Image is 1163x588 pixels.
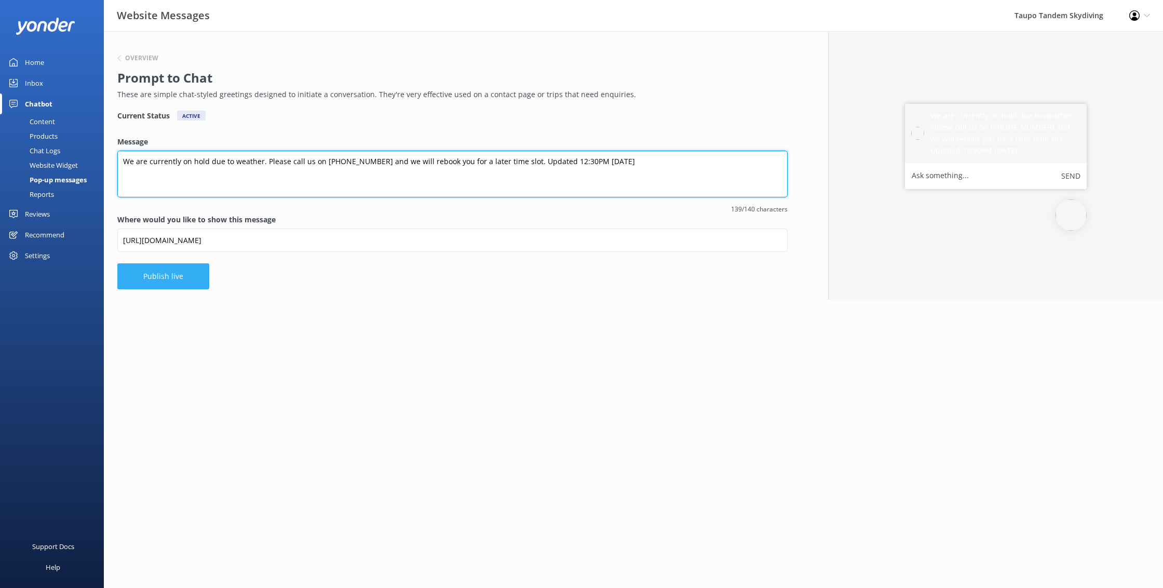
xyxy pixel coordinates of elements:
div: Chatbot [25,93,52,114]
p: These are simple chat-styled greetings designed to initiate a conversation. They're very effectiv... [117,89,782,100]
div: Recommend [25,224,64,245]
div: Chat Logs [6,143,60,158]
div: Website Widget [6,158,78,172]
h3: Website Messages [117,7,210,24]
div: Reports [6,187,54,202]
a: Website Widget [6,158,104,172]
a: Products [6,129,104,143]
div: Home [25,52,44,73]
img: yonder-white-logo.png [16,18,75,35]
button: Overview [117,55,158,61]
a: Chat Logs [6,143,104,158]
label: Message [117,136,788,148]
h6: Overview [125,55,158,61]
input: https://www.example.com/page [117,229,788,252]
div: Inbox [25,73,43,93]
div: Help [46,557,60,578]
textarea: We are currently on hold due to weather. Please call us on [PHONE_NUMBER] and we will rebook you ... [117,151,788,197]
button: Publish live [117,263,209,289]
div: Pop-up messages [6,172,87,187]
label: Ask something... [912,169,969,183]
button: Send [1061,169,1080,183]
span: 139/140 characters [117,204,788,214]
div: Content [6,114,55,129]
a: Content [6,114,104,129]
div: Settings [25,245,50,266]
div: Products [6,129,58,143]
label: Where would you like to show this message [117,214,788,225]
a: Reports [6,187,104,202]
div: Support Docs [32,536,74,557]
div: Reviews [25,204,50,224]
h4: Current Status [117,111,170,121]
div: Active [177,111,206,121]
h2: Prompt to Chat [117,68,782,88]
a: Pop-up messages [6,172,104,187]
h5: We are currently on hold due to weather. Please call us on [PHONE_NUMBER] and we will rebook you ... [930,110,1080,157]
